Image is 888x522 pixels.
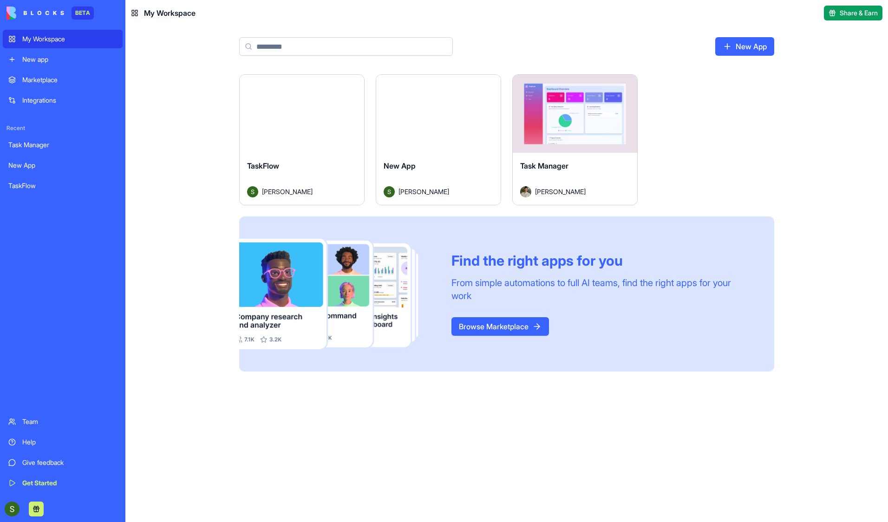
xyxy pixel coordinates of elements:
[520,161,568,170] span: Task Manager
[22,34,117,44] div: My Workspace
[3,50,123,69] a: New app
[3,412,123,431] a: Team
[7,7,94,20] a: BETA
[3,433,123,451] a: Help
[22,458,117,467] div: Give feedback
[3,71,123,89] a: Marketplace
[451,317,549,336] a: Browse Marketplace
[239,239,437,350] img: Frame_181_egmpey.png
[3,136,123,154] a: Task Manager
[398,187,449,196] span: [PERSON_NAME]
[8,161,117,170] div: New App
[376,74,501,205] a: New AppAvatar[PERSON_NAME]
[72,7,94,20] div: BETA
[22,96,117,105] div: Integrations
[535,187,586,196] span: [PERSON_NAME]
[22,75,117,85] div: Marketplace
[715,37,774,56] a: New App
[5,502,20,516] img: ACg8ocIT3-D9BvvDPwYwyhjxB4gepBVEZMH-pp_eVw7Khuiwte3XLw=s96-c
[8,140,117,150] div: Task Manager
[384,161,416,170] span: New App
[22,478,117,488] div: Get Started
[3,91,123,110] a: Integrations
[840,8,878,18] span: Share & Earn
[8,181,117,190] div: TaskFlow
[3,124,123,132] span: Recent
[824,6,882,20] button: Share & Earn
[22,437,117,447] div: Help
[451,252,752,269] div: Find the right apps for you
[144,7,196,19] span: My Workspace
[7,7,64,20] img: logo
[3,176,123,195] a: TaskFlow
[384,186,395,197] img: Avatar
[22,417,117,426] div: Team
[3,474,123,492] a: Get Started
[262,187,313,196] span: [PERSON_NAME]
[3,30,123,48] a: My Workspace
[451,276,752,302] div: From simple automations to full AI teams, find the right apps for your work
[22,55,117,64] div: New app
[247,161,279,170] span: TaskFlow
[512,74,638,205] a: Task ManagerAvatar[PERSON_NAME]
[247,186,258,197] img: Avatar
[3,453,123,472] a: Give feedback
[3,156,123,175] a: New App
[520,186,531,197] img: Avatar
[239,74,365,205] a: TaskFlowAvatar[PERSON_NAME]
